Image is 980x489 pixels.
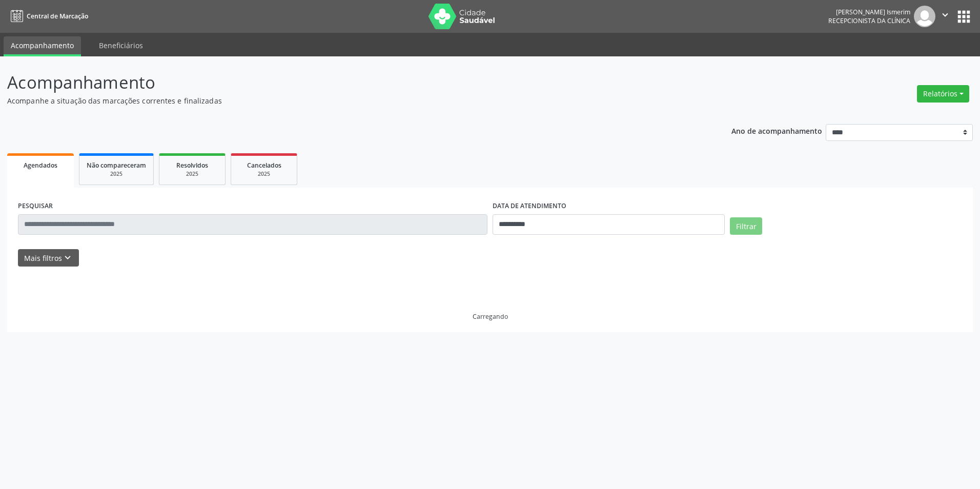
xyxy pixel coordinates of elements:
div: [PERSON_NAME] Ismerim [828,8,910,16]
button:  [935,6,955,27]
i: keyboard_arrow_down [62,252,73,263]
img: img [914,6,935,27]
button: Relatórios [917,85,969,103]
span: Central de Marcação [27,12,88,21]
div: 2025 [167,170,218,178]
div: Carregando [473,312,508,321]
span: Não compareceram [87,161,146,170]
p: Ano de acompanhamento [731,124,822,137]
a: Acompanhamento [4,36,81,56]
p: Acompanhe a situação das marcações correntes e finalizadas [7,95,683,106]
button: Filtrar [730,217,762,235]
button: apps [955,8,973,26]
i:  [940,9,951,21]
span: Recepcionista da clínica [828,16,910,25]
label: DATA DE ATENDIMENTO [493,198,566,214]
button: Mais filtroskeyboard_arrow_down [18,249,79,267]
span: Agendados [24,161,57,170]
span: Resolvidos [176,161,208,170]
div: 2025 [87,170,146,178]
label: PESQUISAR [18,198,53,214]
p: Acompanhamento [7,70,683,95]
span: Cancelados [247,161,281,170]
a: Beneficiários [92,36,150,54]
a: Central de Marcação [7,8,88,25]
div: 2025 [238,170,290,178]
